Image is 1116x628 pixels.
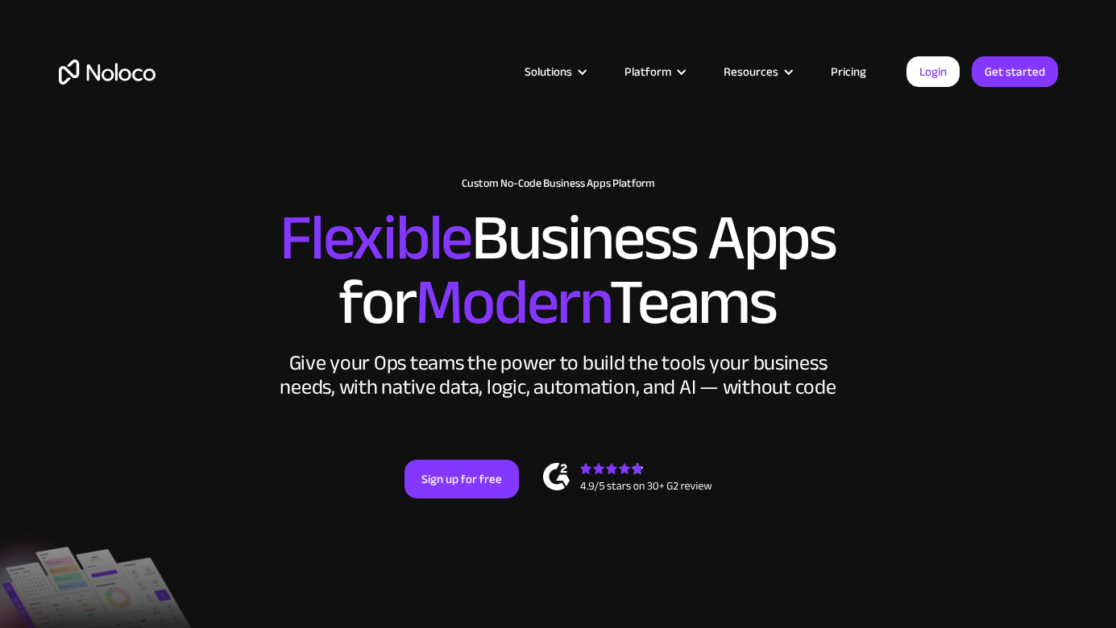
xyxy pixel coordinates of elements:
h1: Custom No-Code Business Apps Platform [59,177,1058,190]
div: Platform [604,61,703,82]
a: Pricing [811,61,886,82]
div: Resources [724,61,778,82]
div: Solutions [504,61,604,82]
a: home [59,60,156,85]
h2: Business Apps for Teams [59,206,1058,335]
a: Get started [972,56,1058,87]
a: Login [906,56,960,87]
a: Sign up for free [404,460,519,498]
span: Flexible [280,178,471,298]
span: Modern [415,242,609,362]
div: Give your Ops teams the power to build the tools your business needs, with native data, logic, au... [276,351,840,399]
div: Resources [703,61,811,82]
div: Platform [624,61,671,82]
div: Solutions [525,61,572,82]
